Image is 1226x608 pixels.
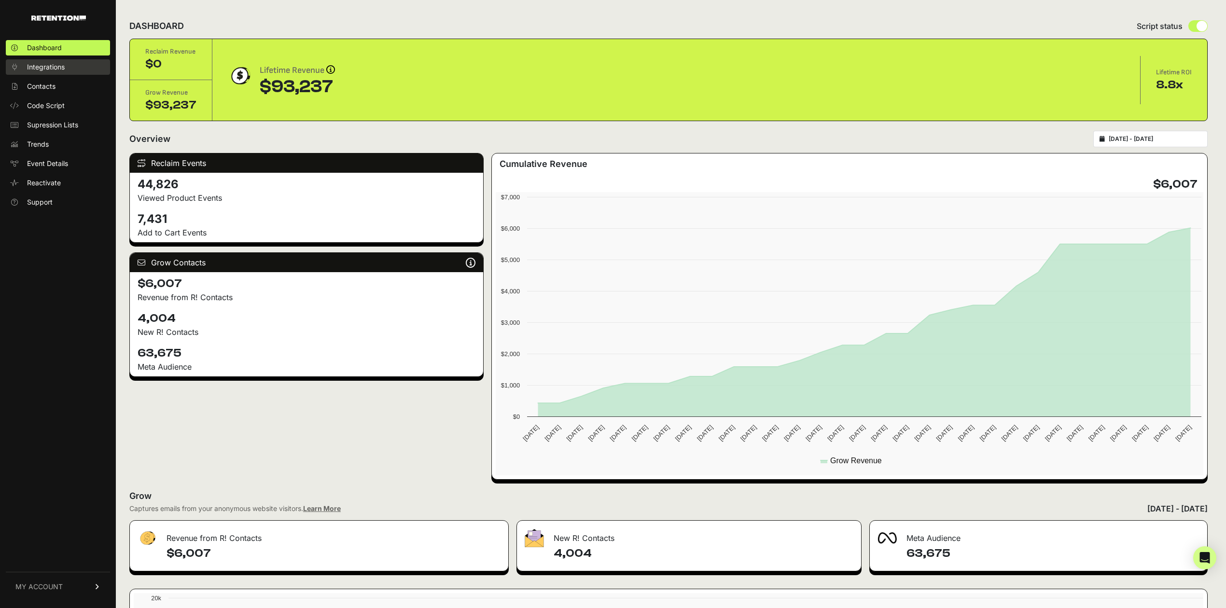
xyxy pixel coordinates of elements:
[609,424,627,442] text: [DATE]
[130,521,508,550] div: Revenue from R! Contacts
[1000,424,1019,442] text: [DATE]
[27,82,56,91] span: Contacts
[27,43,62,53] span: Dashboard
[129,19,184,33] h2: DASHBOARD
[129,132,170,146] h2: Overview
[501,256,520,263] text: $5,000
[138,311,475,326] h4: 4,004
[739,424,758,442] text: [DATE]
[935,424,954,442] text: [DATE]
[525,529,544,547] img: fa-envelope-19ae18322b30453b285274b1b8af3d052b27d846a4fbe8435d1a52b978f639a2.png
[1174,424,1193,442] text: [DATE]
[130,253,483,272] div: Grow Contacts
[501,319,520,326] text: $3,000
[543,424,562,442] text: [DATE]
[27,197,53,207] span: Support
[501,288,520,295] text: $4,000
[167,546,501,561] h4: $6,007
[6,40,110,55] a: Dashboard
[906,546,1199,561] h4: 63,675
[674,424,693,442] text: [DATE]
[15,582,63,592] span: MY ACCOUNT
[870,521,1207,550] div: Meta Audience
[1065,424,1084,442] text: [DATE]
[1044,424,1062,442] text: [DATE]
[501,350,520,358] text: $2,000
[1147,503,1208,514] div: [DATE] - [DATE]
[6,98,110,113] a: Code Script
[565,424,584,442] text: [DATE]
[1152,424,1171,442] text: [DATE]
[151,594,161,602] text: 20k
[913,424,932,442] text: [DATE]
[138,177,475,192] h4: 44,826
[27,159,68,168] span: Event Details
[260,64,335,77] div: Lifetime Revenue
[27,101,65,111] span: Code Script
[6,79,110,94] a: Contacts
[978,424,997,442] text: [DATE]
[1022,424,1041,442] text: [DATE]
[260,77,335,97] div: $93,237
[782,424,801,442] text: [DATE]
[1156,77,1192,93] div: 8.8x
[228,64,252,88] img: dollar-coin-05c43ed7efb7bc0c12610022525b4bbbb207c7efeef5aecc26f025e68dcafac9.png
[501,225,520,232] text: $6,000
[27,120,78,130] span: Supression Lists
[27,62,65,72] span: Integrations
[521,424,540,442] text: [DATE]
[6,194,110,210] a: Support
[869,424,888,442] text: [DATE]
[130,153,483,173] div: Reclaim Events
[138,361,475,373] div: Meta Audience
[501,382,520,389] text: $1,000
[513,413,520,420] text: $0
[138,192,475,204] p: Viewed Product Events
[6,117,110,133] a: Supression Lists
[501,193,520,201] text: $7,000
[826,424,845,442] text: [DATE]
[138,227,475,238] p: Add to Cart Events
[129,489,1208,503] h2: Grow
[1130,424,1149,442] text: [DATE]
[587,424,606,442] text: [DATE]
[145,88,196,97] div: Grow Revenue
[804,424,823,442] text: [DATE]
[145,56,196,72] div: $0
[138,276,475,291] h4: $6,007
[138,211,475,227] h4: 7,431
[6,137,110,152] a: Trends
[761,424,780,442] text: [DATE]
[138,529,157,548] img: fa-dollar-13500eef13a19c4ab2b9ed9ad552e47b0d9fc28b02b83b90ba0e00f96d6372e9.png
[717,424,736,442] text: [DATE]
[830,456,882,465] text: Grow Revenue
[1109,424,1128,442] text: [DATE]
[31,15,86,21] img: Retention.com
[848,424,866,442] text: [DATE]
[878,532,897,544] img: fa-meta-2f981b61bb99beabf952f7030308934f19ce035c18b003e963880cc3fabeebb7.png
[303,504,341,512] a: Learn More
[1193,546,1216,569] div: Open Intercom Messenger
[1153,177,1198,192] h4: $6,007
[129,504,341,513] div: Captures emails from your anonymous website visitors.
[6,59,110,75] a: Integrations
[145,97,196,113] div: $93,237
[554,546,853,561] h4: 4,004
[957,424,975,442] text: [DATE]
[145,47,196,56] div: Reclaim Revenue
[6,175,110,191] a: Reactivate
[652,424,671,442] text: [DATE]
[696,424,714,442] text: [DATE]
[138,326,475,338] p: New R! Contacts
[138,291,475,303] p: Revenue from R! Contacts
[1087,424,1106,442] text: [DATE]
[6,572,110,601] a: MY ACCOUNT
[138,345,475,361] h4: 63,675
[517,521,861,550] div: New R! Contacts
[891,424,910,442] text: [DATE]
[1137,20,1183,32] span: Script status
[630,424,649,442] text: [DATE]
[500,157,587,171] h3: Cumulative Revenue
[1156,68,1192,77] div: Lifetime ROI
[6,156,110,171] a: Event Details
